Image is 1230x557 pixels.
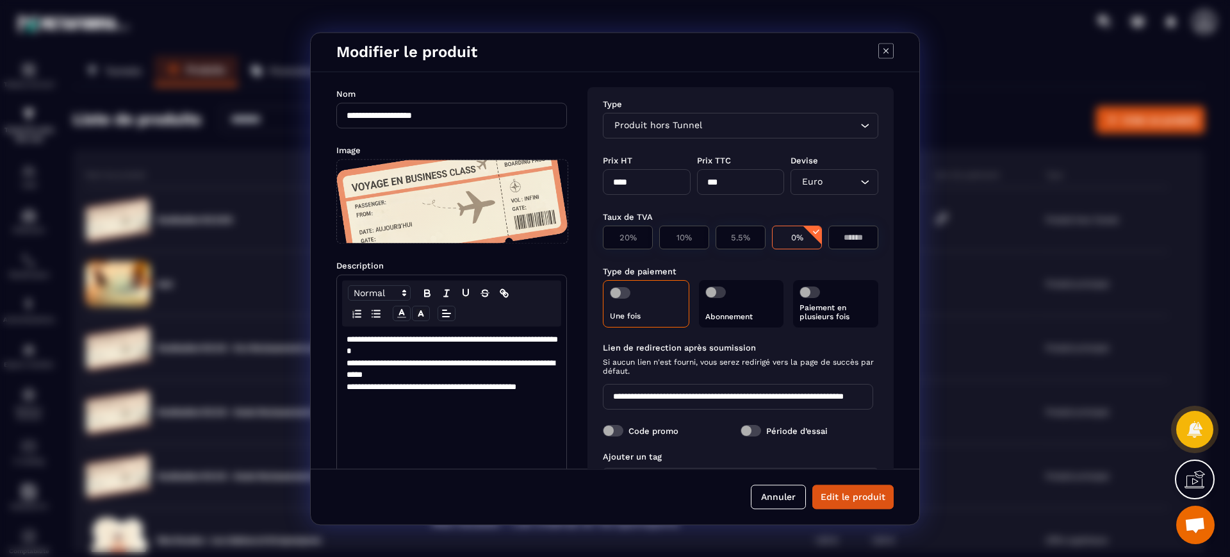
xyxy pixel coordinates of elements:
label: Prix HT [603,156,632,165]
button: Annuler [751,485,806,509]
div: Search for option [603,468,878,494]
label: Type [603,99,622,109]
span: Produit hors Tunnel [611,119,705,133]
label: Image [336,145,361,155]
label: Ajouter un tag [603,452,662,461]
input: Search for option [825,175,857,189]
input: Search for option [705,119,857,133]
button: Edit le produit [812,485,894,509]
p: 10% [666,233,702,242]
p: 0% [779,233,815,242]
div: Search for option [791,169,878,195]
label: Taux de TVA [603,212,653,222]
p: 20% [610,233,646,242]
label: Type de paiement [603,267,676,276]
span: Si aucun lien n'est fourni, vous serez redirigé vers la page de succès par défaut. [603,358,878,376]
span: Euro [799,175,825,189]
p: Paiement en plusieurs fois [799,303,872,321]
label: Code promo [628,426,678,435]
label: Description [336,261,384,270]
div: Search for option [603,113,878,138]
p: 5.5% [723,233,758,242]
label: Lien de redirection après soumission [603,343,878,353]
p: Abonnement [705,312,778,321]
div: Ouvrir le chat [1176,506,1215,544]
label: Prix TTC [697,156,731,165]
label: Période d’essai [766,426,828,435]
label: Nom [336,89,356,99]
p: Une fois [610,312,682,320]
label: Devise [791,156,818,165]
h4: Modifier le produit [336,43,477,61]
